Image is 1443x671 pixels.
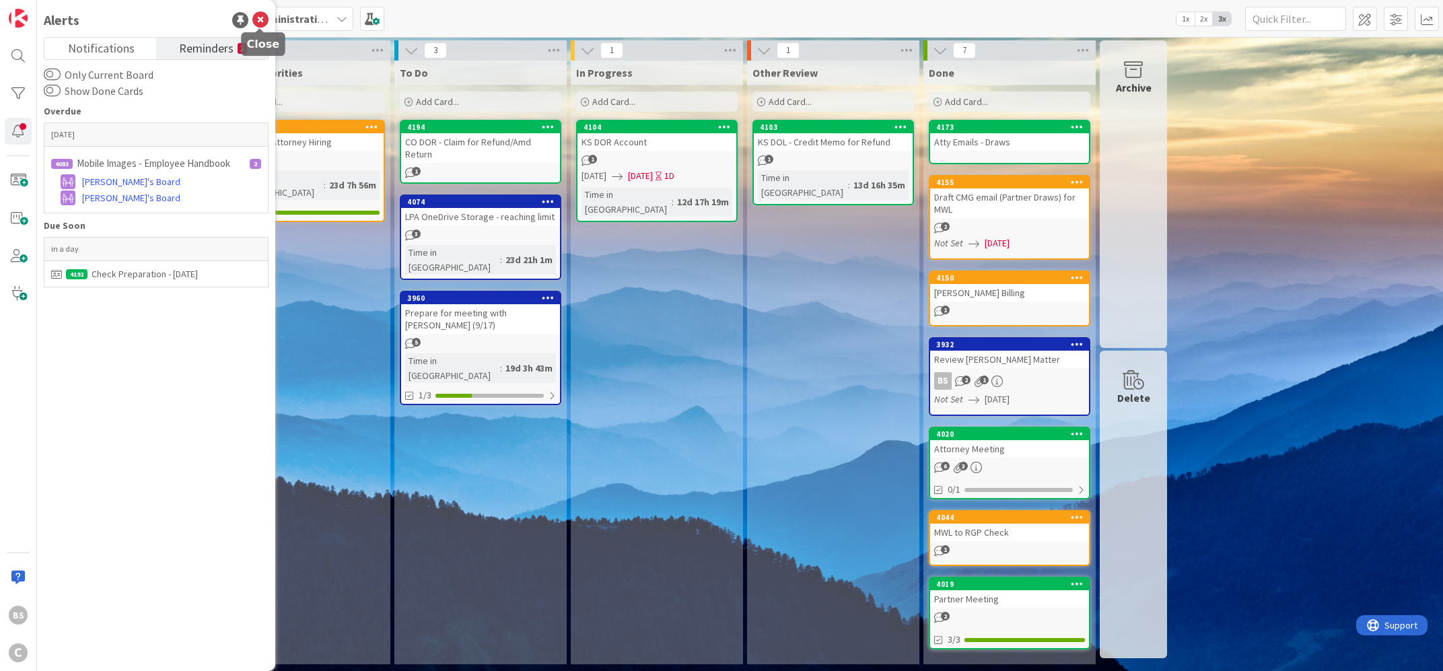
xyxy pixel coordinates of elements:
[930,428,1089,458] div: 4020Attorney Meeting
[500,361,502,376] span: :
[401,292,560,334] div: 3960Prepare for meeting with [PERSON_NAME] (9/17)
[401,121,560,133] div: 4194
[407,197,560,207] div: 4074
[401,121,560,163] div: 4194CO DOR - Claim for Refund/Amd Return
[401,292,560,304] div: 3960
[1245,7,1346,31] input: Quick Filter...
[416,96,459,108] span: Add Card...
[672,195,674,209] span: :
[929,175,1090,260] a: 4155Draft CMG email (Partner Draws) for MWLNot Set[DATE]
[326,178,380,192] div: 23d 7h 56m
[980,376,989,384] span: 1
[44,10,79,30] div: Alerts
[769,96,812,108] span: Add Card...
[929,66,954,79] span: Done
[758,170,848,200] div: Time in [GEOGRAPHIC_DATA]
[405,245,500,275] div: Time in [GEOGRAPHIC_DATA]
[401,133,560,163] div: CO DOR - Claim for Refund/Amd Return
[930,272,1089,284] div: 4150
[28,2,61,18] span: Support
[754,133,913,151] div: KS DOL - Credit Memo for Refund
[930,176,1089,188] div: 4155
[930,339,1089,351] div: 3932
[754,121,913,133] div: 4103
[229,170,324,200] div: Time in [GEOGRAPHIC_DATA]
[929,577,1090,649] a: 4019Partner Meeting3/3
[985,392,1010,407] span: [DATE]
[407,122,560,132] div: 4194
[179,38,234,57] span: Reminders
[412,167,421,176] span: 1
[502,252,556,267] div: 23d 21h 1m
[77,157,230,170] p: Mobile Images - Employee Handbook
[576,66,633,79] span: In Progress
[948,633,960,647] span: 3/3
[51,159,73,169] div: 4053
[225,133,384,151] div: Associate Attorney Hiring
[82,175,180,189] span: [PERSON_NAME]'s Board
[930,511,1089,524] div: 4044
[752,66,818,79] span: Other Review
[760,122,913,132] div: 4103
[400,291,561,405] a: 3960Prepare for meeting with [PERSON_NAME] (9/17)Time in [GEOGRAPHIC_DATA]:19d 3h 43m1/3
[600,42,623,59] span: 1
[231,122,384,132] div: 3935
[324,178,326,192] span: :
[674,195,732,209] div: 12d 17h 19m
[592,96,635,108] span: Add Card...
[1213,12,1231,26] span: 3x
[930,590,1089,608] div: Partner Meeting
[401,304,560,334] div: Prepare for meeting with [PERSON_NAME] (9/17)
[945,96,988,108] span: Add Card...
[929,510,1090,566] a: 4044MWL to RGP Check
[9,606,28,625] div: BS
[941,462,950,470] span: 6
[664,169,674,183] div: 1D
[936,273,1089,283] div: 4150
[941,545,950,554] span: 1
[930,188,1089,218] div: Draft CMG email (Partner Draws) for MWL
[848,178,850,192] span: :
[68,38,135,57] span: Notifications
[929,337,1090,416] a: 3932Review [PERSON_NAME] MatterBSNot Set[DATE]
[934,393,963,405] i: Not Set
[936,429,1089,439] div: 4020
[930,440,1089,458] div: Attorney Meeting
[930,339,1089,368] div: 3932Review [PERSON_NAME] Matter
[407,293,560,303] div: 3960
[51,190,261,206] a: [PERSON_NAME]'s Board
[401,196,560,225] div: 4074LPA OneDrive Storage - reaching limit
[44,106,269,117] h4: Overdue
[929,271,1090,326] a: 4150[PERSON_NAME] Billing
[930,372,1089,390] div: BS
[412,338,421,347] span: 5
[930,351,1089,368] div: Review [PERSON_NAME] Matter
[51,174,261,190] a: [PERSON_NAME]'s Board
[936,122,1089,132] div: 4173
[953,42,976,59] span: 7
[424,42,447,59] span: 3
[576,120,738,222] a: 4104KS DOR Account[DATE][DATE]1DTime in [GEOGRAPHIC_DATA]:12d 17h 19m
[44,67,153,83] label: Only Current Board
[930,121,1089,133] div: 4173
[936,178,1089,187] div: 4155
[9,643,28,662] div: C
[752,120,914,205] a: 4103KS DOL - Credit Memo for RefundTime in [GEOGRAPHIC_DATA]:13d 16h 35m
[225,121,384,133] div: 3935
[929,427,1090,499] a: 4020Attorney Meeting0/1
[777,42,800,59] span: 1
[941,306,950,314] span: 1
[66,269,87,279] div: 4192
[400,195,561,280] a: 4074LPA OneDrive Storage - reaching limitTime in [GEOGRAPHIC_DATA]:23d 21h 1m
[1117,390,1150,406] div: Delete
[238,43,247,54] small: 2
[401,208,560,225] div: LPA OneDrive Storage - reaching limit
[584,122,736,132] div: 4104
[930,428,1089,440] div: 4020
[405,353,500,383] div: Time in [GEOGRAPHIC_DATA]
[1195,12,1213,26] span: 2x
[930,272,1089,302] div: 4150[PERSON_NAME] Billing
[502,361,556,376] div: 19d 3h 43m
[9,9,28,28] img: Visit kanbanzone.com
[929,120,1090,164] a: 4173Atty Emails - Draws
